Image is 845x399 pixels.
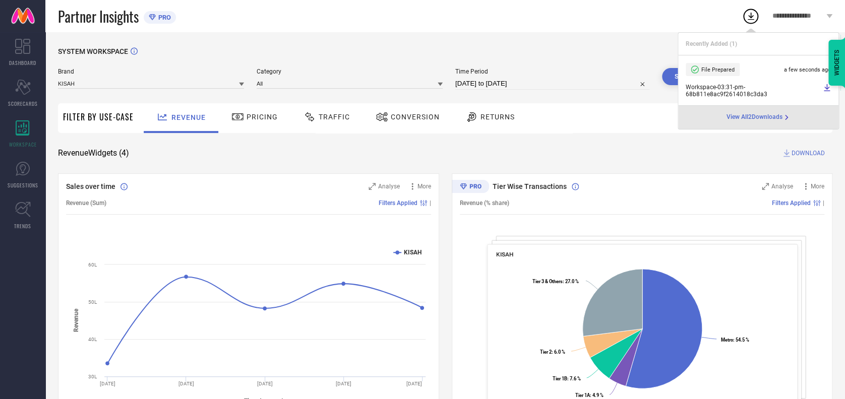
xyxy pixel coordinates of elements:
[455,68,649,75] span: Time Period
[772,199,811,207] span: Filters Applied
[88,299,97,305] text: 50L
[811,183,824,190] span: More
[762,183,769,190] svg: Zoom
[417,183,431,190] span: More
[539,349,551,355] tspan: Tier 2
[404,249,421,256] text: KISAH
[63,111,134,123] span: Filter By Use-Case
[720,337,733,343] tspan: Metro
[8,181,38,189] span: SUGGESTIONS
[452,180,489,195] div: Premium
[66,182,115,190] span: Sales over time
[823,84,831,98] a: Download
[823,199,824,207] span: |
[171,113,206,121] span: Revenue
[771,183,793,190] span: Analyse
[73,308,80,332] tspan: Revenue
[66,199,106,207] span: Revenue (Sum)
[575,392,590,398] tspan: Tier 1A
[552,376,567,381] tspan: Tier 1B
[379,199,417,207] span: Filters Applied
[784,66,831,73] span: a few seconds ago
[552,376,580,381] text: : 7.6 %
[257,381,273,386] text: [DATE]
[391,113,440,121] span: Conversion
[88,337,97,342] text: 40L
[532,279,578,284] text: : 27.0 %
[430,199,431,207] span: |
[496,251,513,258] span: KISAH
[701,66,735,73] span: File Prepared
[178,381,194,386] text: [DATE]
[58,148,129,158] span: Revenue Widgets ( 4 )
[9,59,36,66] span: DASHBOARD
[727,113,791,121] div: Open download page
[727,113,782,121] span: View All 2 Downloads
[460,199,509,207] span: Revenue (% share)
[14,222,31,230] span: TRENDS
[58,47,128,55] span: SYSTEM WORKSPACE
[480,113,515,121] span: Returns
[58,68,244,75] span: Brand
[455,78,649,90] input: Select time period
[720,337,749,343] text: : 54.5 %
[406,381,422,386] text: [DATE]
[88,374,97,379] text: 30L
[156,14,171,21] span: PRO
[686,84,820,98] span: Workspace - 03:31-pm - 68b811e8ac9f2614018c3da3
[369,183,376,190] svg: Zoom
[493,182,567,190] span: Tier Wise Transactions
[686,40,737,47] span: Recently Added ( 1 )
[727,113,791,121] a: View All2Downloads
[247,113,278,121] span: Pricing
[575,392,603,398] text: : 4.9 %
[378,183,400,190] span: Analyse
[58,6,139,27] span: Partner Insights
[539,349,565,355] text: : 6.0 %
[792,148,825,158] span: DOWNLOAD
[336,381,351,386] text: [DATE]
[257,68,443,75] span: Category
[9,141,37,148] span: WORKSPACE
[100,381,115,386] text: [DATE]
[742,7,760,25] div: Open download list
[319,113,350,121] span: Traffic
[88,262,97,268] text: 60L
[8,100,38,107] span: SCORECARDS
[532,279,562,284] tspan: Tier 3 & Others
[662,68,716,85] button: Search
